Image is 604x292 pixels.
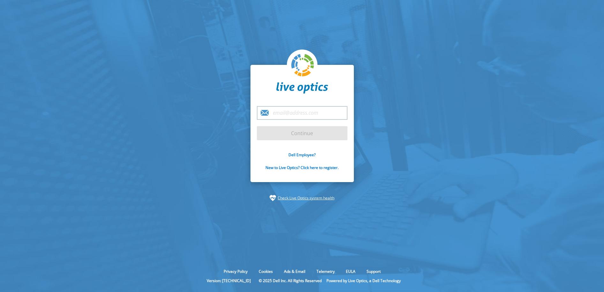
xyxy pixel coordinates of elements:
li: © 2025 Dell Inc. All Rights Reserved [256,278,325,283]
li: Powered by Live Optics, a Dell Technology [326,278,401,283]
a: New to Live Optics? Click here to register. [265,165,339,170]
img: liveoptics-logo.svg [291,54,314,77]
li: Version: [TECHNICAL_ID] [204,278,254,283]
input: email@address.com [257,106,347,120]
a: Cookies [254,269,278,274]
a: Dell Employee? [288,152,316,158]
a: Ads & Email [279,269,310,274]
a: Privacy Policy [219,269,252,274]
a: EULA [341,269,360,274]
a: Support [362,269,385,274]
img: liveoptics-word.svg [276,82,328,94]
img: status-check-icon.svg [270,195,276,201]
a: Telemetry [312,269,339,274]
a: Check Live Optics system health [278,195,334,201]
